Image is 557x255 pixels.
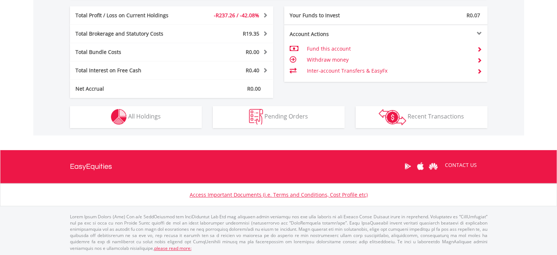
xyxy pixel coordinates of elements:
span: Recent Transactions [408,112,464,120]
a: please read more: [154,245,192,251]
span: R0.40 [246,67,259,74]
a: Apple [414,155,427,178]
div: Total Bundle Costs [70,48,189,56]
td: Fund this account [307,43,471,54]
button: Recent Transactions [356,106,487,128]
button: Pending Orders [213,106,345,128]
td: Withdraw money [307,54,471,65]
div: Your Funds to Invest [284,12,386,19]
a: Access Important Documents (i.e. Terms and Conditions, Cost Profile etc) [190,191,368,198]
span: R0.07 [467,12,480,19]
p: Lorem Ipsum Dolors (Ame) Con a/e SeddOeiusmod tem InciDiduntut Lab Etd mag aliquaen admin veniamq... [70,214,487,251]
span: R19.35 [243,30,259,37]
img: pending_instructions-wht.png [249,109,263,125]
div: Account Actions [284,30,386,38]
span: R0.00 [247,85,261,92]
img: transactions-zar-wht.png [379,109,406,125]
button: All Holdings [70,106,202,128]
img: holdings-wht.png [111,109,127,125]
span: All Holdings [128,112,161,120]
a: Google Play [401,155,414,178]
span: -R237.26 / -42.08% [214,12,259,19]
div: Total Profit / Loss on Current Holdings [70,12,189,19]
td: Inter-account Transfers & EasyFx [307,65,471,76]
span: Pending Orders [264,112,308,120]
a: CONTACT US [440,155,482,175]
div: Total Interest on Free Cash [70,67,189,74]
a: EasyEquities [70,150,112,183]
a: Huawei [427,155,440,178]
span: R0.00 [246,48,259,55]
div: Net Accrual [70,85,189,92]
div: Total Brokerage and Statutory Costs [70,30,189,37]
